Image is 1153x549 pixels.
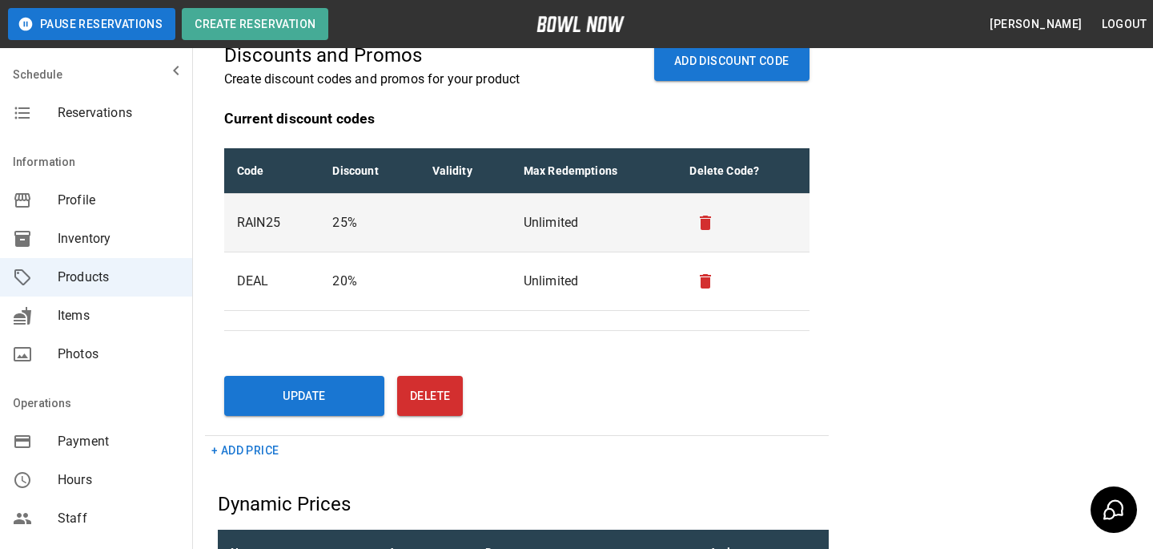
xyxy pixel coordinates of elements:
[224,148,319,194] th: Code
[677,148,809,194] th: Delete Code?
[1095,10,1153,39] button: Logout
[224,376,384,416] button: Update
[58,509,179,528] span: Staff
[689,207,721,239] button: remove
[58,432,179,451] span: Payment
[58,306,179,325] span: Items
[420,148,511,194] th: Validity
[524,272,665,291] p: Unlimited
[536,16,625,32] img: logo
[689,265,721,297] button: remove
[58,470,179,490] span: Hours
[224,41,520,70] p: Discounts and Promos
[224,70,520,89] p: Create discount codes and promos for your product
[524,213,665,232] p: Unlimited
[58,268,179,287] span: Products
[182,8,328,40] button: Create Reservation
[983,10,1088,39] button: [PERSON_NAME]
[237,213,307,232] p: RAIN25
[332,213,406,232] p: 25 %
[205,436,285,466] button: + Add Price
[511,148,677,194] th: Max Redemptions
[224,108,810,129] p: Current discount codes
[237,272,307,291] p: DEAL
[218,491,829,517] h5: Dynamic Prices
[397,376,463,416] button: Delete
[58,345,179,364] span: Photos
[224,148,810,311] table: sticky table
[654,41,810,82] button: ADD DISCOUNT CODE
[319,148,419,194] th: Discount
[58,191,179,210] span: Profile
[332,272,406,291] p: 20 %
[58,103,179,123] span: Reservations
[8,8,175,40] button: Pause Reservations
[58,229,179,248] span: Inventory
